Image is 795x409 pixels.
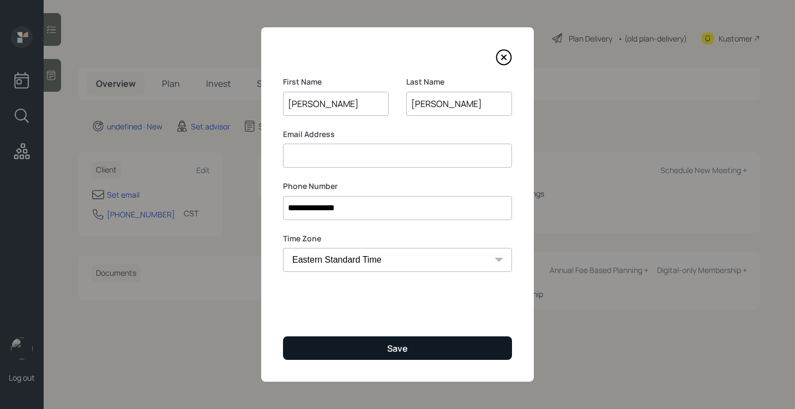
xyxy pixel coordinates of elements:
label: Email Address [283,129,512,140]
div: Save [387,342,408,354]
label: Phone Number [283,181,512,192]
label: First Name [283,76,389,87]
button: Save [283,336,512,360]
label: Last Name [406,76,512,87]
label: Time Zone [283,233,512,244]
